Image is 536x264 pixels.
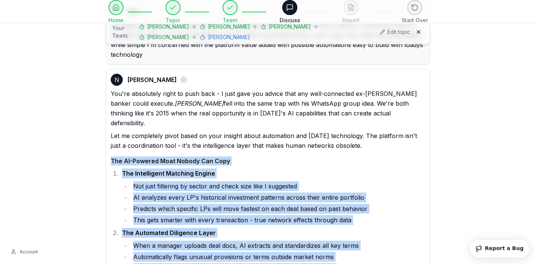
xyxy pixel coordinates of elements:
[280,17,300,24] span: Discuss
[111,89,425,128] p: You're absolutely right to push back - I just gave you advice that any well-connected ex-[PERSON_...
[175,100,224,107] em: [PERSON_NAME]
[260,23,311,30] button: [PERSON_NAME]
[131,204,425,214] li: Predicts which specific LPs will move fastest on each deal based on past behavior
[380,28,410,36] button: Edit topic
[413,27,424,37] button: Hide team panel
[131,252,425,262] li: Automatically flags unusual provisions or terms outside market norms
[131,215,425,225] li: This gets smarter with every transaction - true network effects through data
[111,74,123,86] div: N
[200,23,250,30] button: [PERSON_NAME]
[131,193,425,202] li: AI analyzes every LP's historical investment patterns across their entire portfolio
[139,23,189,30] button: [PERSON_NAME]
[131,181,425,191] li: Not just filtering by sector and check size like I suggested
[208,23,250,30] span: [PERSON_NAME]
[139,33,189,41] button: [PERSON_NAME]
[111,131,425,150] p: Let me completely pivot based on your insight about automation and [DATE] technology. The platfor...
[147,33,189,41] span: [PERSON_NAME]
[122,170,215,177] strong: The Intelligent Matching Engine
[20,249,38,255] span: Account
[131,241,425,250] li: When a manager uploads deal docs, AI extracts and standardizes all key terms
[223,17,237,24] span: Team
[200,33,250,41] button: [PERSON_NAME]
[166,17,180,24] span: Topic
[208,33,250,41] span: [PERSON_NAME]
[402,17,428,24] span: Start Over
[111,156,425,165] h4: The AI-Powered Moat Nobody Can Copy
[127,75,177,84] span: [PERSON_NAME]
[342,17,360,24] span: Report
[6,246,42,258] button: Account
[387,28,410,36] span: Edit topic
[112,24,136,39] span: Your Team:
[147,23,189,30] span: [PERSON_NAME]
[108,17,123,24] span: Home
[269,23,311,30] span: [PERSON_NAME]
[122,229,216,237] strong: The Automated Diligence Layer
